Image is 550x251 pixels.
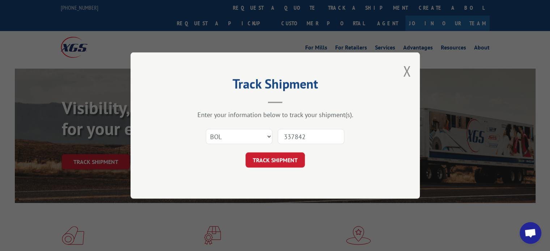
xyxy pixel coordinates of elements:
[403,61,411,81] button: Close modal
[246,152,305,168] button: TRACK SHIPMENT
[520,222,541,244] div: Open chat
[167,111,384,119] div: Enter your information below to track your shipment(s).
[278,129,344,144] input: Number(s)
[167,79,384,92] h2: Track Shipment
